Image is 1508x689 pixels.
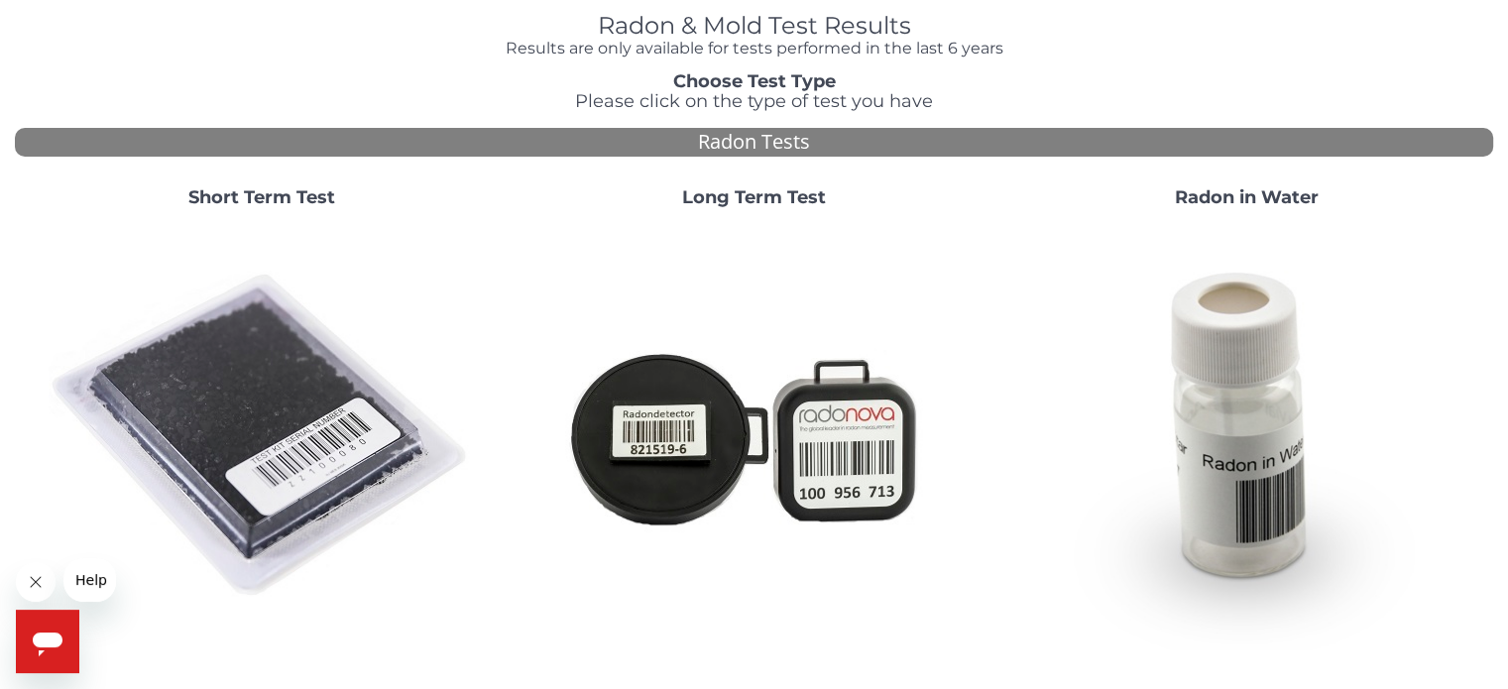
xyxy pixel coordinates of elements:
img: Radtrak2vsRadtrak3.jpg [541,223,968,649]
img: RadoninWater.jpg [1034,223,1460,649]
iframe: Button to launch messaging window [16,610,79,673]
h4: Results are only available for tests performed in the last 6 years [458,40,1049,57]
iframe: Close message [16,562,56,602]
div: Radon Tests [15,128,1493,157]
h1: Radon & Mold Test Results [458,13,1049,39]
img: ShortTerm.jpg [49,223,475,649]
iframe: Message from company [63,558,116,602]
span: Please click on the type of test you have [575,90,933,112]
strong: Radon in Water [1175,186,1319,208]
strong: Choose Test Type [673,70,836,92]
strong: Long Term Test [682,186,826,208]
strong: Short Term Test [188,186,335,208]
